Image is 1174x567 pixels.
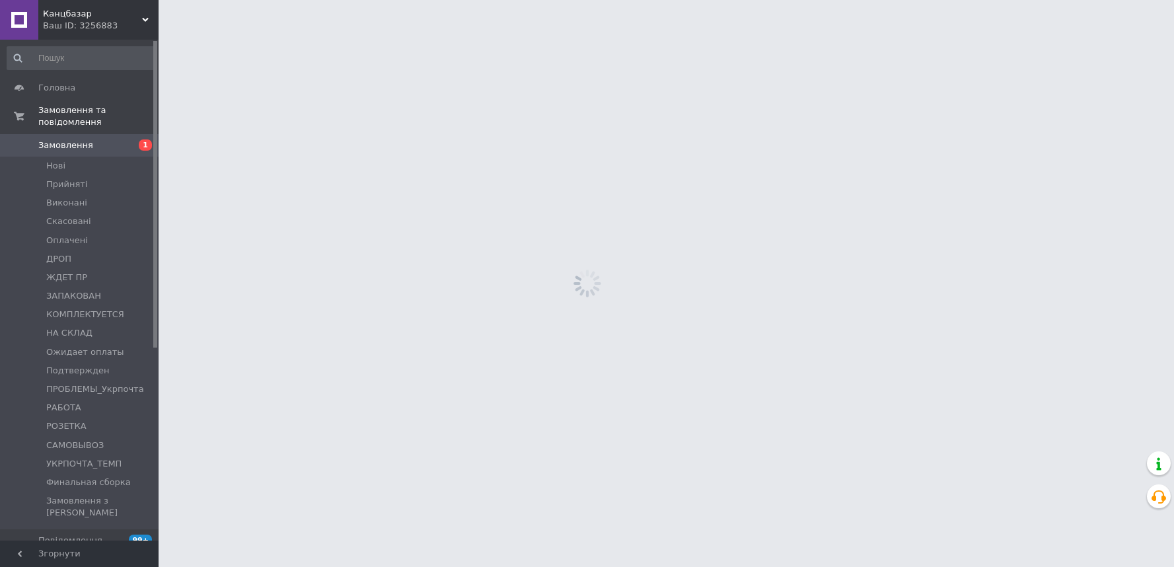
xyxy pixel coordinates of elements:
[38,535,102,547] span: Повідомлення
[46,309,124,321] span: КОМПЛЕКТУЕТСЯ
[46,327,92,339] span: НА СКЛАД
[46,272,87,283] span: ЖДЕТ ПР
[38,104,159,128] span: Замовлення та повідомлення
[46,290,101,302] span: ЗАПАКОВАН
[46,458,122,470] span: УКРПОЧТА_ТЕМП
[46,197,87,209] span: Виконані
[46,402,81,414] span: РАБОТА
[46,160,65,172] span: Нові
[46,495,155,519] span: Замовлення з [PERSON_NAME]
[38,82,75,94] span: Головна
[46,439,104,451] span: САМОВЫВОЗ
[46,235,88,246] span: Оплачені
[43,20,159,32] div: Ваш ID: 3256883
[46,383,144,395] span: ПРОБЛЕМЫ_Укрпочта
[129,535,152,546] span: 99+
[43,8,142,20] span: Канцбазар
[46,178,87,190] span: Прийняті
[46,365,109,377] span: Подтвержден
[46,476,131,488] span: Финальная сборка
[46,346,124,358] span: Ожидает оплаты
[46,215,91,227] span: Скасовані
[7,46,156,70] input: Пошук
[46,420,87,432] span: РОЗЕТКА
[38,139,93,151] span: Замовлення
[46,253,71,265] span: ДРОП
[139,139,152,151] span: 1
